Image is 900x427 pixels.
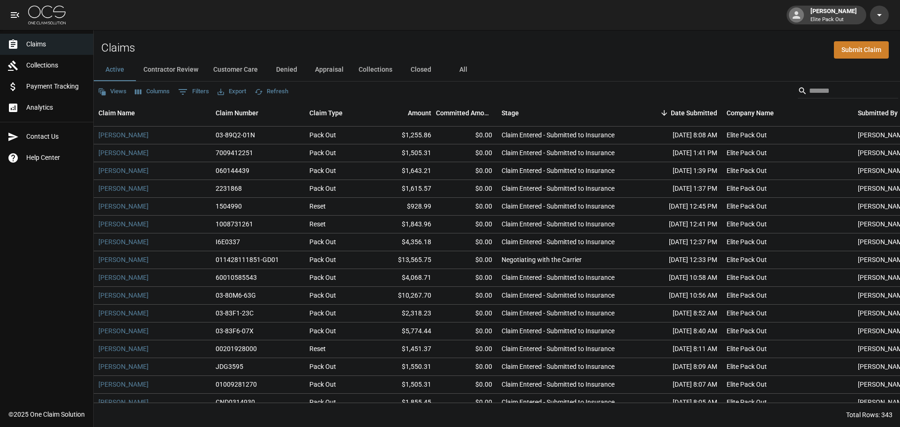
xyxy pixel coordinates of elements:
div: 011428111851-GD01 [216,255,279,264]
p: Elite Pack Out [810,16,857,24]
div: [DATE] 8:07 AM [637,376,722,394]
div: dynamic tabs [94,59,900,81]
div: Elite Pack Out [727,344,767,353]
div: Claim Number [216,100,258,126]
div: JDG3595 [216,362,243,371]
div: $4,356.18 [375,233,436,251]
div: $928.99 [375,198,436,216]
div: Claim Entered - Submitted to Insurance [502,273,615,282]
div: Claim Entered - Submitted to Insurance [502,291,615,300]
a: [PERSON_NAME] [98,237,149,247]
div: Claim Name [98,100,135,126]
div: $0.00 [436,251,497,269]
div: Pack Out [309,184,336,193]
a: [PERSON_NAME] [98,397,149,407]
div: Amount [375,100,436,126]
button: Customer Care [206,59,265,81]
div: $1,505.31 [375,144,436,162]
div: [DATE] 8:09 AM [637,358,722,376]
div: Submitted By [858,100,898,126]
div: $10,267.70 [375,287,436,305]
div: $1,451.37 [375,340,436,358]
div: [DATE] 10:58 AM [637,269,722,287]
div: CND0314930 [216,397,255,407]
div: Committed Amount [436,100,497,126]
div: Claim Type [309,100,343,126]
button: Collections [351,59,400,81]
div: $1,643.21 [375,162,436,180]
div: Amount [408,100,431,126]
div: $0.00 [436,127,497,144]
div: [DATE] 10:56 AM [637,287,722,305]
div: Pack Out [309,397,336,407]
a: [PERSON_NAME] [98,184,149,193]
div: [DATE] 12:41 PM [637,216,722,233]
div: [PERSON_NAME] [807,7,861,23]
div: 2231868 [216,184,242,193]
span: Payment Tracking [26,82,86,91]
button: Closed [400,59,442,81]
h2: Claims [101,41,135,55]
span: Contact Us [26,132,86,142]
div: Stage [502,100,519,126]
div: [DATE] 1:37 PM [637,180,722,198]
div: Elite Pack Out [727,326,767,336]
div: Pack Out [309,380,336,389]
div: $0.00 [436,180,497,198]
div: Elite Pack Out [727,219,767,229]
div: Claim Entered - Submitted to Insurance [502,397,615,407]
a: [PERSON_NAME] [98,380,149,389]
div: Search [798,83,898,100]
div: Company Name [722,100,853,126]
div: Reset [309,344,326,353]
div: [DATE] 8:40 AM [637,322,722,340]
div: 03-80M6-63G [216,291,256,300]
div: Elite Pack Out [727,362,767,371]
a: [PERSON_NAME] [98,326,149,336]
button: Views [96,84,129,99]
div: $0.00 [436,340,497,358]
div: Elite Pack Out [727,380,767,389]
div: 03-83F1-23C [216,308,254,318]
div: 1504990 [216,202,242,211]
div: Claim Entered - Submitted to Insurance [502,308,615,318]
button: Appraisal [307,59,351,81]
div: [DATE] 8:52 AM [637,305,722,322]
div: $0.00 [436,305,497,322]
div: $1,255.86 [375,127,436,144]
div: 03-83F6-07X [216,326,254,336]
a: [PERSON_NAME] [98,362,149,371]
div: Date Submitted [671,100,717,126]
div: Claim Entered - Submitted to Insurance [502,184,615,193]
div: [DATE] 12:37 PM [637,233,722,251]
div: Stage [497,100,637,126]
a: [PERSON_NAME] [98,273,149,282]
button: All [442,59,484,81]
button: Active [94,59,136,81]
div: 01009281270 [216,380,257,389]
div: Pack Out [309,148,336,157]
div: $4,068.71 [375,269,436,287]
div: [DATE] 12:45 PM [637,198,722,216]
span: Collections [26,60,86,70]
button: Contractor Review [136,59,206,81]
div: Elite Pack Out [727,166,767,175]
button: Select columns [133,84,172,99]
div: Pack Out [309,326,336,336]
div: Pack Out [309,166,336,175]
div: 00201928000 [216,344,257,353]
div: Elite Pack Out [727,291,767,300]
div: $13,565.75 [375,251,436,269]
div: $1,550.31 [375,358,436,376]
div: Elite Pack Out [727,397,767,407]
div: $0.00 [436,198,497,216]
div: Pack Out [309,291,336,300]
div: Total Rows: 343 [846,410,892,420]
div: $0.00 [436,376,497,394]
div: Elite Pack Out [727,130,767,140]
div: Pack Out [309,255,336,264]
div: Elite Pack Out [727,184,767,193]
div: Claim Entered - Submitted to Insurance [502,344,615,353]
div: Elite Pack Out [727,202,767,211]
div: $1,505.31 [375,376,436,394]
